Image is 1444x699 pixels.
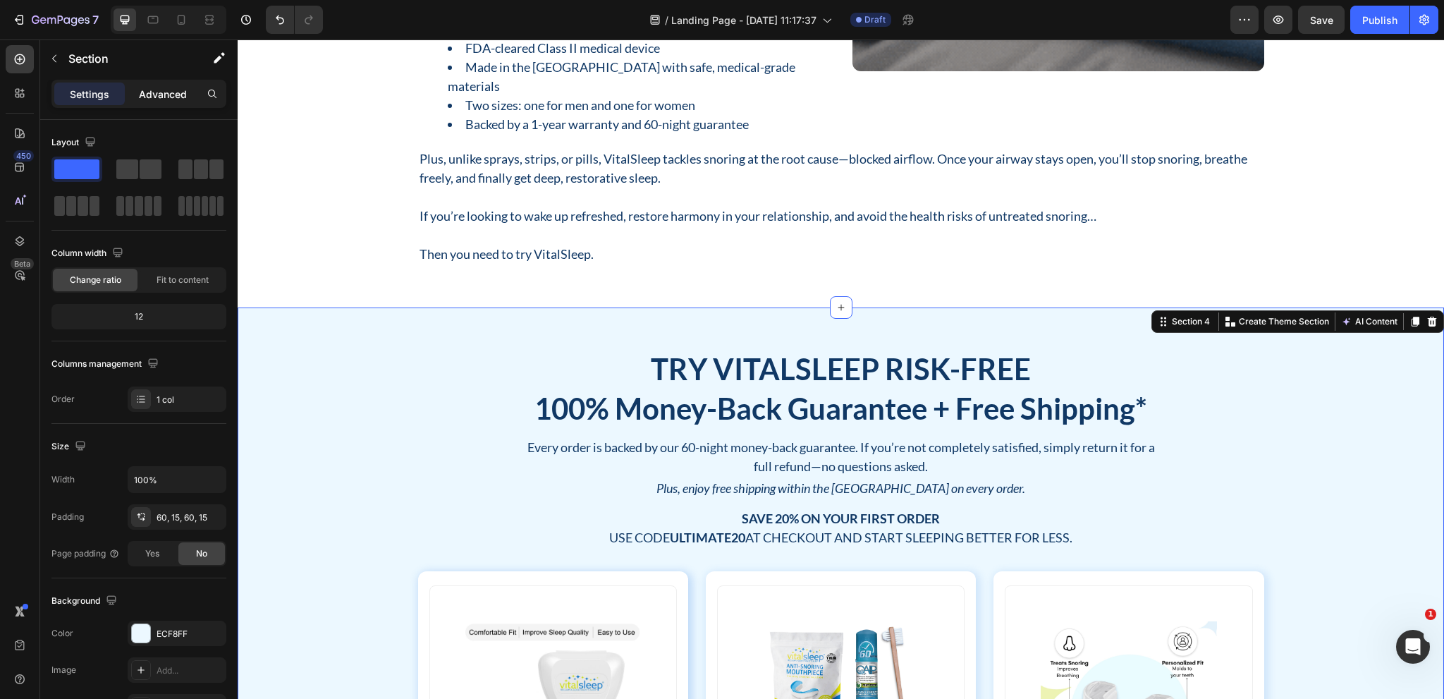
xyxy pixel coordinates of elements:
span: 1 [1425,609,1436,620]
span: / [665,13,668,28]
button: AI Content [1101,274,1163,291]
span: Change ratio [70,274,121,286]
div: Section 4 [931,276,975,288]
div: Undo/Redo [266,6,323,34]
strong: ULTIMATE20 [432,490,508,506]
li: Backed by a 1-year warranty and 60-night guarantee [210,75,591,95]
div: Color [51,627,73,640]
p: Create Theme Section [1001,276,1091,288]
p: Settings [70,87,109,102]
div: 1 col [157,394,223,406]
p: If you’re looking to wake up refreshed, restore harmony in your relationship, and avoid the healt... [182,167,1025,186]
div: Columns management [51,355,161,374]
li: Made in the [GEOGRAPHIC_DATA] with safe, medical-grade materials [210,18,591,56]
div: 12 [54,307,224,327]
button: Save [1298,6,1345,34]
span: Draft [864,13,886,26]
div: Add... [157,664,223,677]
h2: 100% Money-Back Guarantee + Free Shipping* [286,350,921,388]
p: 7 [92,11,99,28]
iframe: Intercom live chat [1396,630,1430,664]
span: No [196,547,207,560]
span: Yes [145,547,159,560]
div: 60, 15, 60, 15 [157,511,223,524]
div: Size [51,437,89,456]
span: Landing Page - [DATE] 11:17:37 [671,13,816,28]
div: ECF8FF [157,628,223,640]
div: Column width [51,244,126,263]
div: Padding [51,511,84,523]
iframe: Design area [238,39,1444,699]
p: Section [68,50,184,67]
button: Publish [1350,6,1409,34]
div: Page padding [51,547,120,560]
strong: Save 20% on Your First Order [504,471,702,487]
div: Publish [1362,13,1397,28]
div: Background [51,592,120,611]
button: 7 [6,6,105,34]
p: Advanced [139,87,187,102]
div: Order [51,393,75,406]
h2: Try VitalSleep Risk-Free [286,310,921,348]
p: Use code at checkout and start sleeping better for less. [288,470,919,508]
span: Fit to content [157,274,209,286]
p: Every order is backed by our 60-night money-back guarantee. If you’re not completely satisfied, s... [288,399,919,437]
p: Plus, unlike sprays, strips, or pills, VitalSleep tackles snoring at the root cause—blocked airfl... [182,110,1025,148]
p: Plus, enjoy free shipping within the [GEOGRAPHIC_DATA] on every order. [288,439,919,458]
div: Image [51,664,76,676]
div: Width [51,473,75,486]
div: 450 [13,150,34,162]
input: Auto [128,467,226,492]
span: Save [1310,14,1333,26]
div: Beta [11,258,34,269]
p: Then you need to try VitalSleep. [182,205,1025,224]
div: Layout [51,133,99,152]
li: Two sizes: one for men and one for women [210,56,591,75]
